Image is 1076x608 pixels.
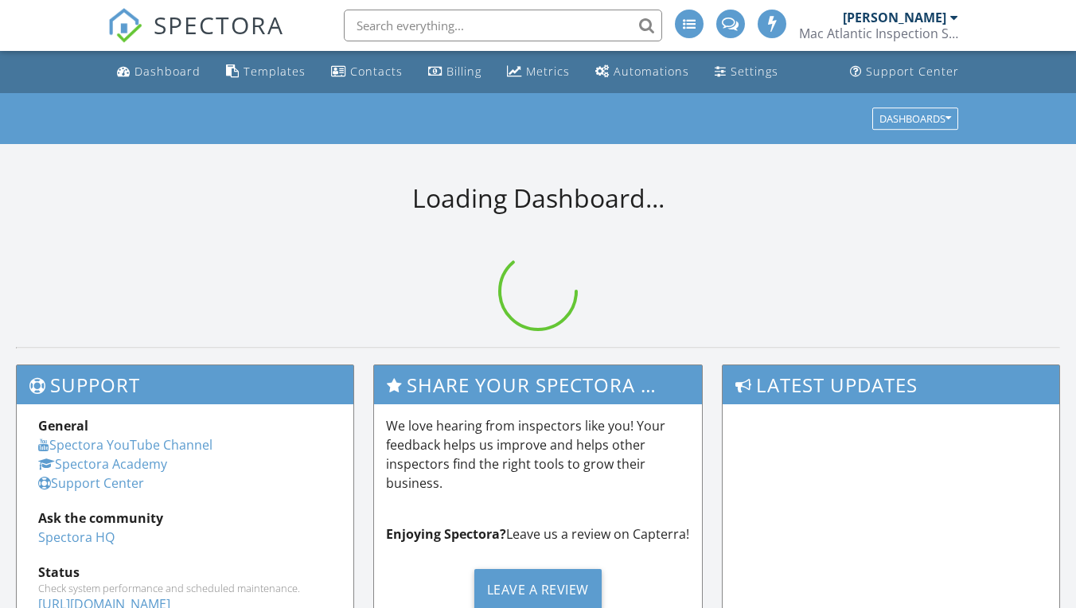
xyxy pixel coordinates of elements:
[38,509,332,528] div: Ask the community
[614,64,689,79] div: Automations
[38,417,88,435] strong: General
[344,10,662,41] input: Search everything...
[107,8,142,43] img: The Best Home Inspection Software - Spectora
[422,57,488,87] a: Billing
[386,416,689,493] p: We love hearing from inspectors like you! Your feedback helps us improve and helps other inspecto...
[244,64,306,79] div: Templates
[111,57,207,87] a: Dashboard
[844,57,965,87] a: Support Center
[154,8,284,41] span: SPECTORA
[38,528,115,546] a: Spectora HQ
[325,57,409,87] a: Contacts
[723,365,1059,404] h3: Latest Updates
[731,64,778,79] div: Settings
[799,25,958,41] div: Mac Atlantic Inspection Services LLC
[526,64,570,79] div: Metrics
[872,107,958,130] button: Dashboards
[220,57,312,87] a: Templates
[38,455,167,473] a: Spectora Academy
[501,57,576,87] a: Metrics
[38,436,212,454] a: Spectora YouTube Channel
[843,10,946,25] div: [PERSON_NAME]
[134,64,201,79] div: Dashboard
[708,57,785,87] a: Settings
[38,563,332,582] div: Status
[38,474,144,492] a: Support Center
[446,64,481,79] div: Billing
[879,113,951,124] div: Dashboards
[107,21,284,55] a: SPECTORA
[17,365,353,404] h3: Support
[38,582,332,594] div: Check system performance and scheduled maintenance.
[386,525,506,543] strong: Enjoying Spectora?
[350,64,403,79] div: Contacts
[589,57,696,87] a: Automations (Advanced)
[374,365,701,404] h3: Share Your Spectora Experience
[386,524,689,544] p: Leave us a review on Capterra!
[866,64,959,79] div: Support Center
